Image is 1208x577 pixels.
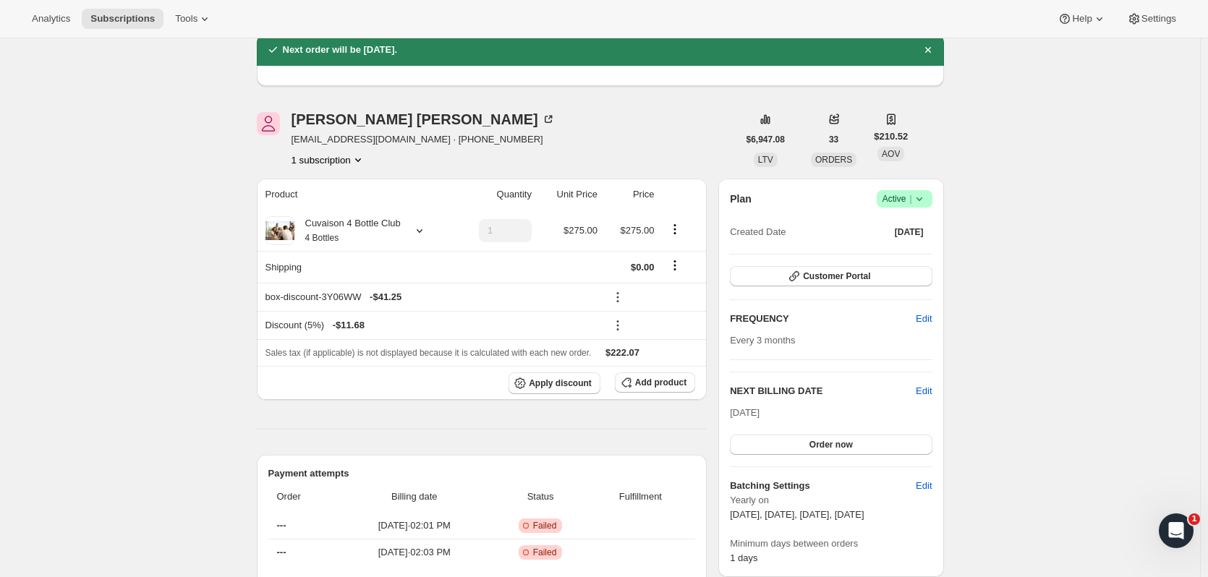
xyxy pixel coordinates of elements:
[292,153,365,167] button: Product actions
[730,552,757,563] span: 1 days
[874,129,908,144] span: $210.52
[509,372,600,394] button: Apply discount
[1072,13,1092,25] span: Help
[730,312,916,326] h2: FREQUENCY
[1049,9,1115,29] button: Help
[605,347,639,358] span: $222.07
[815,155,852,165] span: ORDERS
[536,179,602,210] th: Unit Price
[166,9,221,29] button: Tools
[730,407,760,418] span: [DATE]
[454,179,536,210] th: Quantity
[916,312,932,326] span: Edit
[292,132,556,147] span: [EMAIL_ADDRESS][DOMAIN_NAME] · [PHONE_NUMBER]
[663,221,686,237] button: Product actions
[730,335,795,346] span: Every 3 months
[882,149,900,159] span: AOV
[758,155,773,165] span: LTV
[730,479,916,493] h6: Batching Settings
[1188,513,1200,525] span: 1
[809,439,853,450] span: Order now
[90,13,155,25] span: Subscriptions
[882,192,927,206] span: Active
[292,112,556,127] div: [PERSON_NAME] [PERSON_NAME]
[265,318,597,333] div: Discount (5%)
[820,129,847,150] button: 33
[257,112,280,135] span: Yolanda Aguilar
[635,377,686,388] span: Add product
[631,262,655,273] span: $0.00
[342,518,487,533] span: [DATE] · 02:01 PM
[305,233,339,243] small: 4 Bottles
[730,435,932,455] button: Order now
[730,509,864,520] span: [DATE], [DATE], [DATE], [DATE]
[918,40,938,60] button: Dismiss notification
[621,225,655,236] span: $275.00
[533,520,557,531] span: Failed
[730,266,932,286] button: Customer Portal
[602,179,659,210] th: Price
[829,134,838,145] span: 33
[730,493,932,508] span: Yearly on
[738,129,794,150] button: $6,947.08
[533,547,557,558] span: Failed
[1159,513,1194,548] iframe: Intercom live chat
[175,13,197,25] span: Tools
[82,9,163,29] button: Subscriptions
[615,372,695,393] button: Add product
[268,466,696,481] h2: Payment attempts
[32,13,70,25] span: Analytics
[909,193,911,205] span: |
[294,216,401,245] div: Cuvaison 4 Bottle Club
[23,9,79,29] button: Analytics
[886,222,932,242] button: [DATE]
[663,257,686,273] button: Shipping actions
[1141,13,1176,25] span: Settings
[495,490,586,504] span: Status
[907,474,940,497] button: Edit
[730,192,752,206] h2: Plan
[370,290,401,304] span: - $41.25
[283,43,398,57] h2: Next order will be [DATE].
[730,384,916,398] h2: NEXT BILLING DATE
[916,479,932,493] span: Edit
[265,348,592,358] span: Sales tax (if applicable) is not displayed because it is calculated with each new order.
[730,537,932,551] span: Minimum days between orders
[563,225,597,236] span: $275.00
[747,134,785,145] span: $6,947.08
[916,384,932,398] button: Edit
[595,490,687,504] span: Fulfillment
[333,318,365,333] span: - $11.68
[265,290,597,304] div: box-discount-3Y06WW
[730,225,786,239] span: Created Date
[268,481,339,513] th: Order
[342,490,487,504] span: Billing date
[257,251,454,283] th: Shipping
[529,377,592,389] span: Apply discount
[277,520,286,531] span: ---
[277,547,286,557] span: ---
[1118,9,1185,29] button: Settings
[895,226,924,238] span: [DATE]
[257,179,454,210] th: Product
[907,307,940,330] button: Edit
[342,545,487,560] span: [DATE] · 02:03 PM
[803,270,870,282] span: Customer Portal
